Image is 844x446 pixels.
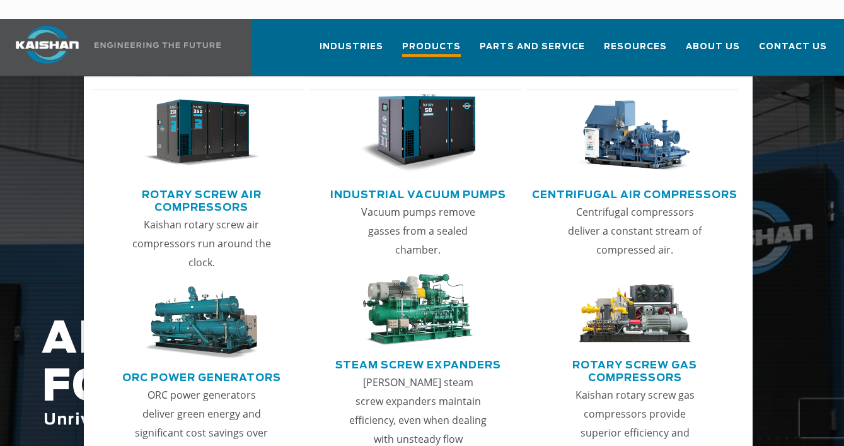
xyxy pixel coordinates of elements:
[604,40,667,54] span: Resources
[320,40,383,54] span: Industries
[348,202,488,259] p: Vacuum pumps remove gasses from a sealed chamber.
[360,94,476,172] img: thumb-Industrial-Vacuum-Pumps
[577,274,693,346] img: thumb-Rotary-Screw-Gas-Compressors
[43,413,583,428] span: Unrivaled performance with up to 35% energy cost savings.
[360,274,476,346] img: thumb-Steam-Screw-Expanders
[122,367,281,385] a: ORC Power Generators
[686,40,740,54] span: About Us
[330,184,506,202] a: Industrial Vacuum Pumps
[686,30,740,73] a: About Us
[335,354,501,373] a: Steam Screw Expanders
[402,40,461,57] span: Products
[402,30,461,76] a: Products
[577,94,693,172] img: thumb-Centrifugal-Air-Compressors
[98,184,304,215] a: Rotary Screw Air Compressors
[131,215,272,272] p: Kaishan rotary screw air compressors run around the clock.
[320,30,383,73] a: Industries
[759,40,827,54] span: Contact Us
[604,30,667,73] a: Resources
[532,354,738,385] a: Rotary Screw Gas Compressors
[480,30,585,73] a: Parts and Service
[565,202,705,259] p: Centrifugal compressors deliver a constant stream of compressed air.
[759,30,827,73] a: Contact Us
[144,286,260,359] img: thumb-ORC-Power-Generators
[95,42,221,48] img: Engineering the future
[480,40,585,54] span: Parts and Service
[144,94,260,172] img: thumb-Rotary-Screw-Air-Compressors
[532,184,737,202] a: Centrifugal Air Compressors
